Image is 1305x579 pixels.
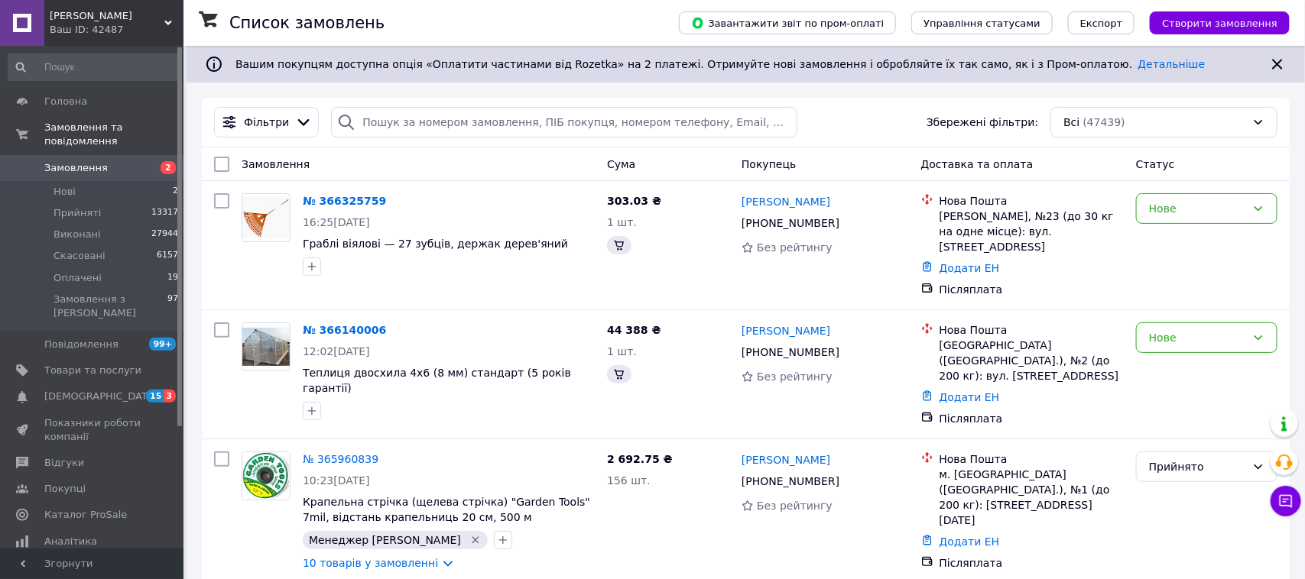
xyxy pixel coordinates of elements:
[940,193,1124,209] div: Нова Пошта
[161,161,176,174] span: 2
[1136,158,1175,170] span: Статус
[469,534,482,546] svg: Видалити мітку
[173,185,178,199] span: 2
[742,452,830,467] a: [PERSON_NAME]
[151,228,178,241] span: 27944
[146,390,164,403] span: 15
[244,115,289,130] span: Фільтри
[149,338,176,351] span: 99+
[242,322,291,371] a: Фото товару
[44,390,157,403] span: [DEMOGRAPHIC_DATA]
[303,496,590,523] a: Крапельна стрічка (щелева стрічка) "Garden Tools" 7mil, відстань крапельниць 20 см, 500 м
[303,345,370,357] span: 12:02[DATE]
[607,324,661,336] span: 44 388 ₴
[44,535,97,548] span: Аналітика
[607,158,635,170] span: Cума
[303,453,378,465] a: № 365960839
[303,195,386,207] a: № 366325759
[303,216,370,228] span: 16:25[DATE]
[167,293,178,320] span: 97
[607,216,637,228] span: 1 шт.
[242,197,290,238] img: Фото товару
[1150,11,1290,34] button: Створити замовлення
[331,107,797,137] input: Пошук за номером замовлення, ПІБ покупця, номером телефону, Email, номером накладної
[1068,11,1135,34] button: Експорт
[44,364,141,377] span: Товари та послуги
[242,193,291,242] a: Фото товару
[742,194,830,209] a: [PERSON_NAME]
[1135,16,1290,28] a: Створити замовлення
[8,53,180,81] input: Пошук
[303,324,386,336] a: № 366140006
[607,195,661,207] span: 303.03 ₴
[757,370,833,383] span: Без рейтингу
[940,411,1124,426] div: Післяплата
[940,451,1124,467] div: Нова Пошта
[44,416,141,444] span: Показники роботи компанії
[167,271,178,285] span: 19
[1162,18,1277,29] span: Створити замовлення
[1149,329,1246,346] div: Нове
[927,115,1038,130] span: Збережені фільтри:
[229,14,385,32] h1: Список замовлень
[742,217,839,229] span: [PHONE_NUMBER]
[1271,486,1301,516] button: Чат з покупцем
[940,467,1124,528] div: м. [GEOGRAPHIC_DATA] ([GEOGRAPHIC_DATA].), №1 (до 200 кг): [STREET_ADDRESS][DATE]
[757,241,833,254] span: Без рейтингу
[742,475,839,487] span: [PHONE_NUMBER]
[757,500,833,512] span: Без рейтингу
[911,11,1053,34] button: Управління статусами
[54,293,167,320] span: Замовлення з [PERSON_NAME]
[607,453,673,465] span: 2 692.75 ₴
[54,271,102,285] span: Оплачені
[607,474,651,487] span: 156 шт.
[924,18,1040,29] span: Управління статусами
[940,322,1124,338] div: Нова Пошта
[54,249,106,263] span: Скасовані
[691,16,884,30] span: Завантажити звіт по пром-оплаті
[242,451,291,500] a: Фото товару
[44,121,183,148] span: Замовлення та повідомлення
[243,452,290,500] img: Фото товару
[1138,58,1206,70] a: Детальніше
[1080,18,1123,29] span: Експорт
[303,367,571,394] a: Теплиця двосхила 4х6 (8 мм) стандарт (5 років гарантії)
[44,508,127,522] span: Каталог ProSale
[742,346,839,358] span: [PHONE_NUMBER]
[242,328,290,366] img: Фото товару
[44,161,108,175] span: Замовлення
[940,209,1124,254] div: [PERSON_NAME], №23 (до 30 кг на одне місце): вул. [STREET_ADDRESS]
[44,456,84,470] span: Відгуки
[309,534,461,546] span: Менеджер [PERSON_NAME]
[921,158,1034,170] span: Доставка та оплата
[940,282,1124,297] div: Післяплата
[742,323,830,338] a: [PERSON_NAME]
[940,338,1124,383] div: [GEOGRAPHIC_DATA] ([GEOGRAPHIC_DATA].), №2 (до 200 кг): вул. [STREET_ADDRESS]
[50,9,164,23] span: ЕКО ТЕПЛИЦЯ
[742,158,796,170] span: Покупець
[164,390,176,403] span: 3
[54,206,101,220] span: Прийняті
[940,535,1000,548] a: Додати ЕН
[940,262,1000,274] a: Додати ЕН
[1083,116,1125,128] span: (47439)
[50,23,183,37] div: Ваш ID: 42487
[242,158,310,170] span: Замовлення
[54,185,76,199] span: Нові
[940,555,1124,571] div: Післяплата
[44,338,118,351] span: Повідомлення
[44,482,86,496] span: Покупці
[235,58,1205,70] span: Вашим покупцям доступна опція «Оплатити частинами від Rozetka» на 2 платежі. Отримуйте нові замов...
[1149,200,1246,217] div: Нове
[1149,458,1246,475] div: Прийнято
[303,557,438,569] a: 10 товарів у замовленні
[303,238,568,250] a: Граблі віялові — 27 зубців, держак дерев'яний
[940,391,1000,403] a: Додати ЕН
[303,474,370,487] span: 10:23[DATE]
[607,345,637,357] span: 1 шт.
[157,249,178,263] span: 6157
[44,95,87,108] span: Головна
